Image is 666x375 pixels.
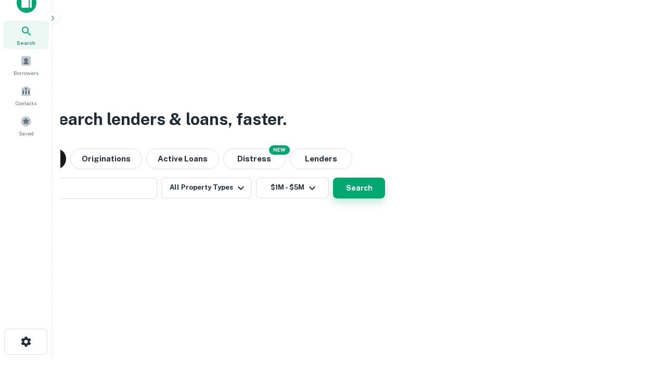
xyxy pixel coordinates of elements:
[3,51,49,79] a: Borrowers
[3,111,49,140] a: Saved
[17,39,35,47] span: Search
[14,69,39,77] span: Borrowers
[3,81,49,109] a: Contacts
[333,178,385,198] button: Search
[614,292,666,342] iframe: Chat Widget
[3,21,49,49] a: Search
[16,99,36,107] span: Contacts
[146,148,219,169] button: Active Loans
[161,178,252,198] button: All Property Types
[19,129,34,137] span: Saved
[70,148,142,169] button: Originations
[256,178,329,198] button: $1M - $5M
[223,148,286,169] button: Search distressed loans with lien and other non-mortgage details.
[269,145,290,155] div: NEW
[47,107,287,132] h3: Search lenders & loans, faster.
[290,148,352,169] button: Lenders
